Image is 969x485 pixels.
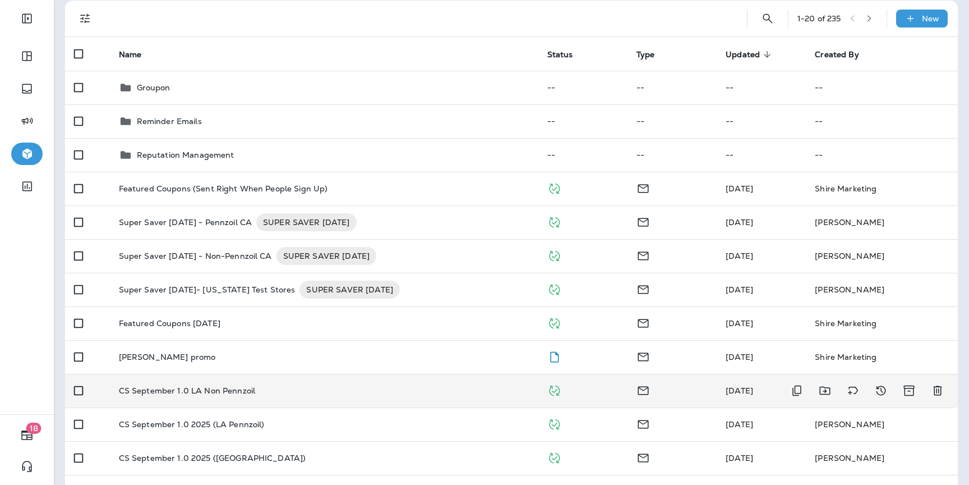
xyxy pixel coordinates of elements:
button: Duplicate [786,379,808,402]
td: Shire Marketing [806,306,958,340]
p: Super Saver [DATE]- [US_STATE] Test Stores [119,281,296,299]
td: -- [627,104,717,138]
span: Logan Chugg [726,386,753,396]
td: -- [627,71,717,104]
p: Featured Coupons (Sent Right When People Sign Up) [119,184,328,193]
p: Reminder Emails [137,117,202,126]
td: [PERSON_NAME] [806,408,958,441]
span: Published [547,283,561,294]
span: Email [636,385,650,395]
button: Move to folder [814,379,836,402]
span: Shire Marketing [726,184,753,194]
td: -- [538,138,627,172]
span: Updated [726,49,774,60]
span: Draft [547,351,561,361]
div: 1 - 20 of 235 [797,14,841,23]
span: SUPER SAVER [DATE] [299,284,400,295]
p: Featured Coupons [DATE] [119,319,220,328]
button: Add tags [842,379,864,402]
span: Shire Marketing [726,217,753,227]
button: Archive [898,379,921,402]
td: -- [717,104,806,138]
button: Expand Sidebar [11,7,43,30]
button: 18 [11,424,43,446]
span: Logan Chugg [726,419,753,429]
span: Type [636,49,670,60]
p: CS September 1.0 2025 ([GEOGRAPHIC_DATA]) [119,454,306,463]
span: Published [547,317,561,327]
button: Search Templates [756,7,779,30]
span: Email [636,182,650,193]
p: Reputation Management [137,150,234,159]
span: SUPER SAVER [DATE] [256,217,357,228]
span: Email [636,351,650,361]
span: Published [547,182,561,193]
span: Name [119,50,142,60]
span: Created By [815,50,859,60]
span: Status [547,49,588,60]
span: Type [636,50,655,60]
td: -- [538,71,627,104]
span: Published [547,250,561,260]
p: CS September 1.0 2025 (LA Pennzoil) [119,420,265,429]
span: Created By [815,49,873,60]
td: [PERSON_NAME] [806,205,958,239]
td: -- [806,104,958,138]
button: Delete [926,379,949,402]
td: [PERSON_NAME] [806,239,958,273]
span: 18 [26,423,41,434]
td: -- [806,138,958,172]
p: Super Saver [DATE] - Non-Pennzoil CA [119,247,272,265]
td: -- [538,104,627,138]
div: SUPER SAVER [DATE] [256,213,357,231]
span: Email [636,216,650,226]
td: -- [717,138,806,172]
button: View Changelog [870,379,892,402]
span: Status [547,50,573,60]
p: Groupon [137,83,170,92]
span: Logan Chugg [726,318,753,328]
span: Email [636,283,650,294]
button: Filters [74,7,96,30]
p: [PERSON_NAME] promo [119,353,216,362]
td: [PERSON_NAME] [806,441,958,475]
span: Updated [726,50,760,60]
td: -- [717,71,806,104]
span: Published [547,418,561,428]
p: Super Saver [DATE] - Pennzoil CA [119,213,252,231]
span: Published [547,385,561,395]
span: Email [636,250,650,260]
span: Shire Marketing [726,251,753,261]
span: SUPER SAVER [DATE] [276,250,377,262]
td: [PERSON_NAME] [806,273,958,306]
span: Email [636,418,650,428]
td: Shire Marketing [806,172,958,205]
span: Email [636,452,650,462]
p: CS September 1.0 LA Non Pennzoil [119,386,255,395]
p: New [922,14,939,23]
span: Email [636,317,650,327]
span: Logan Chugg [726,453,753,463]
span: Shire Marketing [726,285,753,295]
span: Published [547,216,561,226]
div: SUPER SAVER [DATE] [276,247,377,265]
div: SUPER SAVER [DATE] [299,281,400,299]
td: -- [806,71,958,104]
span: Published [547,452,561,462]
td: Shire Marketing [806,340,958,374]
td: -- [627,138,717,172]
span: Name [119,49,156,60]
span: Logan Chugg [726,352,753,362]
